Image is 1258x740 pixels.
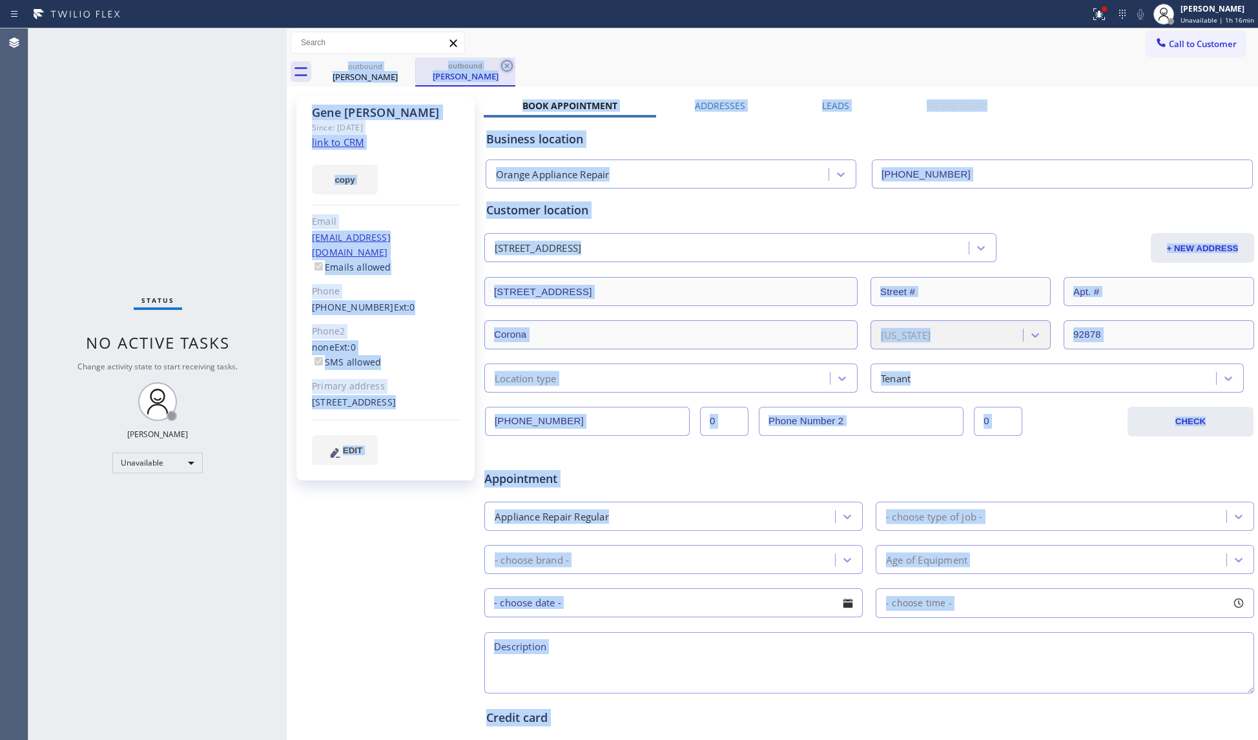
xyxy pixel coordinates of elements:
[316,71,414,83] div: [PERSON_NAME]
[312,261,391,273] label: Emails allowed
[759,407,964,436] input: Phone Number 2
[1064,320,1254,349] input: ZIP
[485,407,690,436] input: Phone Number
[484,320,858,349] input: City
[495,371,557,385] div: Location type
[822,99,849,112] label: Leads
[871,277,1051,306] input: Street #
[486,130,1252,148] div: Business location
[312,435,378,465] button: EDIT
[394,301,415,313] span: Ext: 0
[417,70,514,82] div: [PERSON_NAME]
[495,552,569,567] div: - choose brand -
[1128,407,1253,437] button: CHECK
[1064,277,1254,306] input: Apt. #
[312,120,460,135] div: Since: [DATE]
[974,407,1022,436] input: Ext. 2
[343,446,362,455] span: EDIT
[141,296,174,305] span: Status
[316,61,414,71] div: outbound
[312,165,378,194] button: copy
[700,407,748,436] input: Ext.
[695,99,745,112] label: Addresses
[484,470,739,488] span: Appointment
[312,136,364,149] a: link to CRM
[522,99,617,112] label: Book Appointment
[314,357,323,365] input: SMS allowed
[1151,233,1254,263] button: + NEW ADDRESS
[495,241,581,256] div: [STREET_ADDRESS]
[1146,32,1245,56] button: Call to Customer
[335,341,356,353] span: Ext: 0
[1181,3,1254,14] div: [PERSON_NAME]
[316,57,414,87] div: Gene Langmesser
[312,214,460,229] div: Email
[77,361,238,372] span: Change activity state to start receiving tasks.
[312,284,460,299] div: Phone
[312,105,460,120] div: Gene [PERSON_NAME]
[886,552,967,567] div: Age of Equipment
[927,99,985,112] label: Membership
[86,332,230,353] span: No active tasks
[1131,5,1150,23] button: Mute
[314,262,323,271] input: Emails allowed
[312,301,394,313] a: [PHONE_NUMBER]
[495,509,609,524] div: Appliance Repair Regular
[486,201,1252,219] div: Customer location
[486,709,1252,726] div: Credit card
[417,61,514,70] div: outbound
[484,277,858,306] input: Address
[886,597,952,609] span: - choose time -
[127,429,188,440] div: [PERSON_NAME]
[312,379,460,394] div: Primary address
[881,371,911,385] div: Tenant
[312,231,391,258] a: [EMAIL_ADDRESS][DOMAIN_NAME]
[312,324,460,339] div: Phone2
[1169,38,1237,50] span: Call to Customer
[496,167,610,182] div: Orange Appliance Repair
[1181,15,1254,25] span: Unavailable | 1h 16min
[484,588,863,617] input: - choose date -
[312,340,460,370] div: none
[312,395,460,410] div: [STREET_ADDRESS]
[291,32,464,53] input: Search
[312,356,381,368] label: SMS allowed
[872,159,1253,189] input: Phone Number
[886,509,982,524] div: - choose type of job -
[112,453,203,473] div: Unavailable
[417,57,514,85] div: Gene Langmesser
